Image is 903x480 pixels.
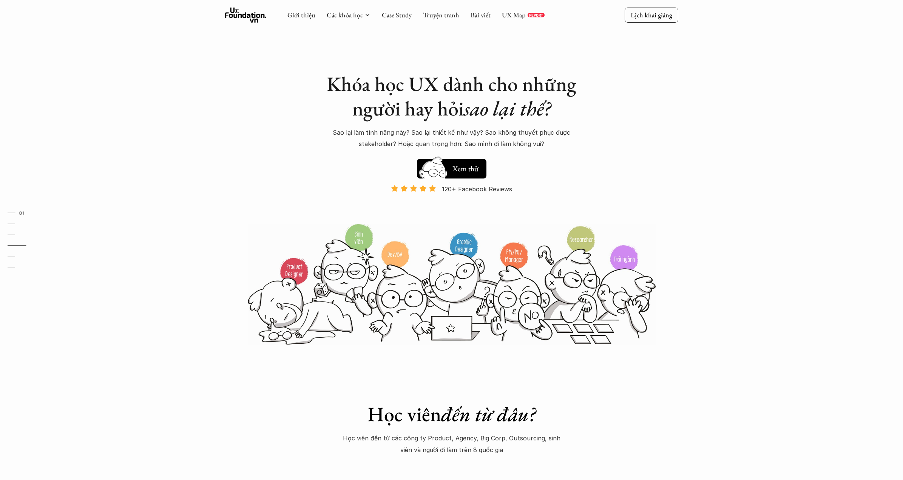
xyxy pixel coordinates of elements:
[502,11,526,19] a: UX Map
[384,185,519,223] a: 120+ Facebook Reviews
[382,11,412,19] a: Case Study
[528,13,545,17] a: REPORT
[320,402,584,426] h1: Học viên
[471,11,491,19] a: Bài viết
[8,208,43,217] a: 01
[320,72,584,121] h1: Khóa học UX dành cho những người hay hỏi
[327,11,363,19] a: Các khóa học
[631,11,672,19] p: Lịch khai giảng
[625,8,678,22] a: Lịch khai giảng
[320,127,584,150] p: Sao lại làm tính năng này? Sao lại thiết kế như vậy? Sao không thuyết phục được stakeholder? Hoặc...
[464,95,551,122] em: sao lại thế?
[338,432,565,455] p: Học viên đến từ các công ty Product, Agency, Big Corp, Outsourcing, sinh viên và người đi làm trê...
[287,11,315,19] a: Giới thiệu
[417,155,486,178] a: Xem thử
[19,210,25,215] strong: 01
[441,401,536,427] em: đến từ đâu?
[423,11,459,19] a: Truyện tranh
[442,183,512,195] p: 120+ Facebook Reviews
[529,13,543,17] p: REPORT
[452,163,480,174] h5: Xem thử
